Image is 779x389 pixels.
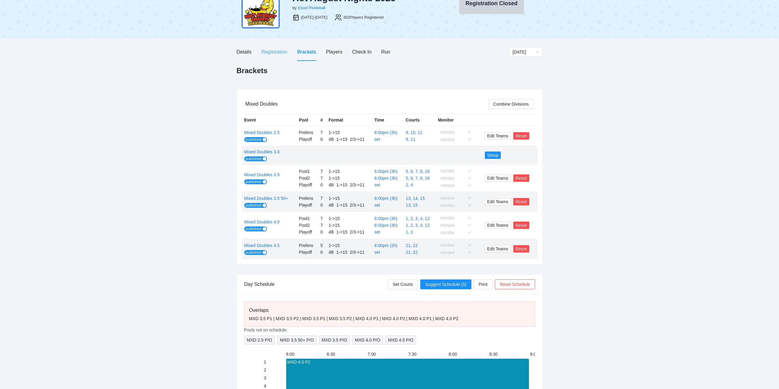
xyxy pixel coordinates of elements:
div: Check In [352,48,371,56]
div: 7:00 [368,351,407,357]
a: 1, 2, 3, 4, 12 [406,216,430,221]
button: Edit Teams [485,222,511,229]
div: Format [329,117,369,123]
span: published [246,156,261,161]
div: 1->15 [329,195,369,202]
div: 4B [329,181,334,188]
div: Pool2 [299,222,316,229]
a: 6:00pm (3h) [374,196,397,201]
div: Mixed Doubles [245,95,489,113]
div: 8:00 [449,351,488,357]
a: 9, 10, 11 [406,130,423,135]
div: Playoff [299,136,316,143]
div: 6:00 [286,351,326,357]
div: by [292,5,297,11]
div: 2/3->11 [350,229,365,235]
div: Courts [406,117,433,123]
a: 5, 6, 7, 8, 16 [406,176,430,181]
a: 21, 22 [406,243,418,248]
div: 2/3->11 [350,136,365,143]
div: 1->15 [336,249,347,256]
span: Suggest Schedule (5) [425,281,466,288]
div: MXD 4.0 P2 [287,359,529,365]
div: 1->15 [329,222,369,229]
div: [DATE]-[DATE] [301,14,327,21]
span: Sunday [513,47,539,57]
a: 6:00pm (3h) [374,176,397,181]
div: 7 [320,215,324,222]
a: Mixed Doubles 4.5 [244,243,280,248]
span: Edit Teams [487,245,508,252]
div: 7 [320,168,324,175]
div: 7:30 [408,351,448,357]
div: Run [381,48,390,56]
a: set [374,203,380,208]
a: 6:00pm (2h) [374,243,397,248]
a: 13, 15 [406,203,418,208]
span: Edit Teams [487,198,508,205]
div: Pool1 [299,168,316,175]
div: 7 [320,222,324,229]
div: MXD 3.5 P/O [319,335,350,345]
span: published [246,137,261,142]
div: 1->15 [336,202,347,208]
div: 5 [320,242,324,249]
span: Edit Teams [487,222,508,229]
div: 1->15 [336,136,347,143]
a: 6:00pm (3h) [374,130,397,135]
div: 1->15 [329,215,369,222]
button: Print [474,279,492,289]
div: Players [326,48,342,56]
div: 1->15 [329,168,369,175]
div: 6:30 [327,351,366,357]
button: Edit Teams [485,245,511,252]
a: set [374,230,380,234]
button: Edit Teams [485,174,511,182]
a: Mixed Doubles 2.5 [244,130,280,135]
a: 6:00pm (3h) [374,216,397,221]
div: MXD 3.5 50+ P/O [277,335,316,345]
a: set [374,182,380,187]
div: Pools not on schedule: [244,327,535,333]
span: published [246,179,261,184]
div: Registration [261,48,287,56]
a: 1, 2, 3, 4, 12 [406,223,430,228]
a: 6:00pm (3h) [374,223,397,228]
a: set [374,250,380,255]
div: 302 Players Registered [343,14,384,21]
div: 2 [245,367,285,373]
span: Reset [516,133,527,139]
div: MXD 4.5 P/O [385,335,416,345]
div: Time [374,117,401,123]
a: 21, 22 [406,250,418,255]
a: Mixed Doubles 3.0 [244,149,280,154]
button: Reset [513,245,530,252]
a: 13, 14, 15 [406,196,425,201]
a: 9, 11 [406,137,415,142]
button: Edit Teams [485,198,511,205]
div: Playoff [299,249,316,256]
a: 6:00pm (3h) [374,169,397,174]
div: Playoff [299,181,316,188]
div: Day Schedule [244,275,388,293]
a: Mixed Doubles 4.0 [244,219,280,224]
div: 0 [320,229,324,235]
a: Mixed Doubles 3.5 [244,172,280,177]
span: Reset [516,222,527,229]
div: Monitor [438,117,480,123]
span: Reset [516,198,527,205]
div: MXD 3.5 P1 | MXD 3.5 P2 | MXD 3.5 P1 | MXD 3.5 P2 | MXD 4.0 P1 | MXD 4.0 P2 | MXD 4.0 P1 | MXD 4.... [249,315,530,322]
span: Setup [487,152,499,159]
div: 2/3->11 [350,181,365,188]
button: Suggest Schedule (5) [420,279,471,289]
button: Reset [513,222,530,229]
span: Edit Teams [487,133,508,139]
div: 4B [329,136,334,143]
div: 1->15 [329,129,369,136]
div: Event [244,117,294,123]
div: 0 [320,202,324,208]
span: Set Courts [393,281,413,288]
button: Combine Divisions [489,99,534,109]
span: Print [479,281,488,288]
div: 0 [320,136,324,143]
